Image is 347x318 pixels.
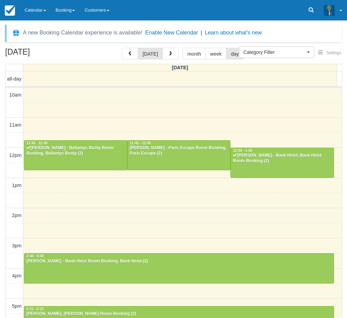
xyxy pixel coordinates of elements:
[324,5,335,16] img: A3
[5,5,15,16] img: checkfront-main-nav-mini-logo.png
[129,145,228,156] div: [PERSON_NAME] - Paris Escape Room Booking, Paris Escape (2)
[239,46,314,58] button: Category Filter
[26,259,332,264] div: [PERSON_NAME] - Bank Heist Room Booking, Bank Heist (2)
[127,140,230,170] a: 11:45 - 12:45[PERSON_NAME] - Paris Escape Room Booking, Paris Escape (2)
[12,183,22,188] span: 1pm
[26,145,125,156] div: [PERSON_NAME] - Bellamys Booty Room Booking, Bellamys Booty (2)
[26,311,332,317] div: [PERSON_NAME], [PERSON_NAME] Room Booking (2)
[243,49,305,56] span: Category Filter
[24,140,127,170] a: 11:45 - 12:45[PERSON_NAME] - Bellamys Booty Room Booking, Bellamys Booty (2)
[26,307,44,311] span: 5:15 - 6:15
[12,243,22,248] span: 3pm
[201,30,202,35] span: |
[205,48,227,59] button: week
[23,29,143,37] div: A new Booking Calendar experience is available!
[24,253,334,283] a: 3:30 - 4:30[PERSON_NAME] - Bank Heist Room Booking, Bank Heist (2)
[205,30,262,35] a: Learn about what's new
[314,48,345,58] button: Settings
[230,148,334,178] a: 12:00 - 1:00[PERSON_NAME] - Bank Heist, Bank Heist Room Booking (2)
[9,92,22,98] span: 10am
[232,153,332,164] div: [PERSON_NAME] - Bank Heist, Bank Heist Room Booking (2)
[7,76,22,82] span: all-day
[326,50,341,55] span: Settings
[12,213,22,218] span: 2pm
[5,48,92,60] h2: [DATE]
[26,254,44,258] span: 3:30 - 4:30
[9,122,22,128] span: 11am
[172,65,188,70] span: [DATE]
[12,303,22,309] span: 5pm
[138,48,163,59] button: [DATE]
[183,48,206,59] button: month
[130,141,151,145] span: 11:45 - 12:45
[145,29,198,36] button: Enable New Calendar
[9,153,22,158] span: 12pm
[26,141,48,145] span: 11:45 - 12:45
[233,149,252,153] span: 12:00 - 1:00
[226,48,243,59] button: day
[12,273,22,278] span: 4pm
